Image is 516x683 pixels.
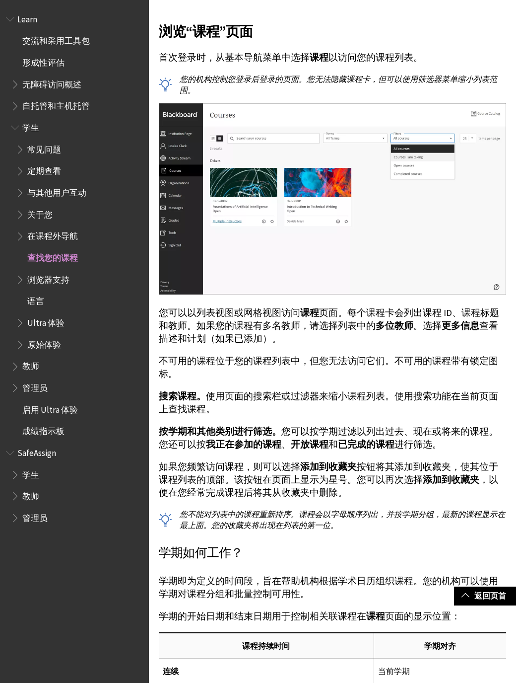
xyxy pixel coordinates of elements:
span: 原始体验 [27,336,61,350]
span: SafeAssign [17,445,56,458]
p: 您可以以列表视图或网格视图访问 页面。每个课程卡会列出课程 ID、课程标题和教师。如果您的课程有多名教师，请选择列表中的 。选择 查看描述和计划（如果已添加）。 [159,306,506,346]
span: 关于您 [27,206,53,220]
nav: Book outline for Blackboard Learn Help [6,11,143,440]
a: 返回页首 [454,587,516,605]
p: 您不能对列表中的课程重新排序。课程会以字母顺序列出，并按学期分组，最新的课程显示在最上面。您的收藏夹将出现在列表的第一位。 [159,509,506,531]
h2: 浏览“课程”页面 [159,9,506,42]
span: 常见问题 [27,141,61,154]
span: 查找您的课程 [27,249,78,263]
span: 搜索课程。 [159,390,206,402]
span: 添加到收藏夹 [300,461,357,472]
span: 成绩指示板 [22,423,64,436]
span: 更多信息 [442,320,479,331]
span: 我正在参加的课程 [206,439,281,450]
p: 学期的开始日期和结束日期用于控制相关联课程在 页面的显示位置： [159,610,506,623]
span: 在课程外导航 [27,228,78,241]
h3: 学期如何工作？ [159,543,506,562]
span: 无障碍访问概述 [22,76,81,89]
span: 课程 [366,610,385,622]
span: 学生 [22,119,39,133]
p: 首次登录时，从基本导航菜单中选择 以访问您的课程列表。 [159,51,506,64]
p: 不可用的课程位于您的课程列表中，但您无法访问它们。不可用的课程带有锁定图标。 [159,355,506,380]
span: 自托管和主机托管 [22,98,90,111]
span: 管理员 [22,510,48,523]
span: 教师 [22,488,39,501]
span: Learn [17,11,37,24]
span: 浏览器支持 [27,271,69,285]
p: 您的机构控制您登录后登录的页面。您无法隐藏课程卡，但可以使用筛选器菜单缩小列表范围。 [159,74,506,96]
span: 与其他用户互动 [27,184,86,198]
p: 使用页面的搜索栏或过滤器来缩小课程列表。使用搜索功能在当前页面上查找课程。 [159,390,506,416]
p: 学期即为定义的时间段，旨在帮助机构根据学术日历组织课程。您的机构可以使用学期对课程分组和批量控制可用性。 [159,575,506,601]
th: 学期对齐 [374,633,506,659]
span: 教师 [22,358,39,372]
span: 形成性评估 [22,54,64,68]
p: 您可以按学期过滤以列出过去、现在或将来的课程。您还可以按 、 和 进行筛选。 [159,425,506,451]
span: 开放课程 [291,439,328,450]
span: 课程 [310,52,328,63]
span: 交流和采用工具包 [22,33,90,46]
span: 语言 [27,293,44,306]
span: Ultra 体验 [27,314,64,328]
p: 如果您频繁访问课程，则可以选择 按钮将其添加到收藏夹，使其位于课程列表的顶部。该按钮在页面上显示为星号。您可以再次选择 ，以便在您经常完成课程后将其从收藏夹中删除。 [159,460,506,500]
img: Student view of Courses page and Base Navigation [159,103,506,295]
span: 连续 [163,666,179,676]
span: 学生 [22,466,39,480]
span: 管理员 [22,379,48,393]
span: 启用 Ultra 体验 [22,401,78,415]
span: 已完成的课程 [338,439,394,450]
span: 按学期和其他类别进行筛选。 [159,426,281,437]
span: 添加到收藏夹 [423,474,479,485]
span: 课程 [300,307,319,318]
nav: Book outline for Blackboard SafeAssign [6,445,143,527]
th: 课程持续时间 [159,633,374,659]
span: 定期查看 [27,163,61,176]
span: 多位教师 [376,320,413,331]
